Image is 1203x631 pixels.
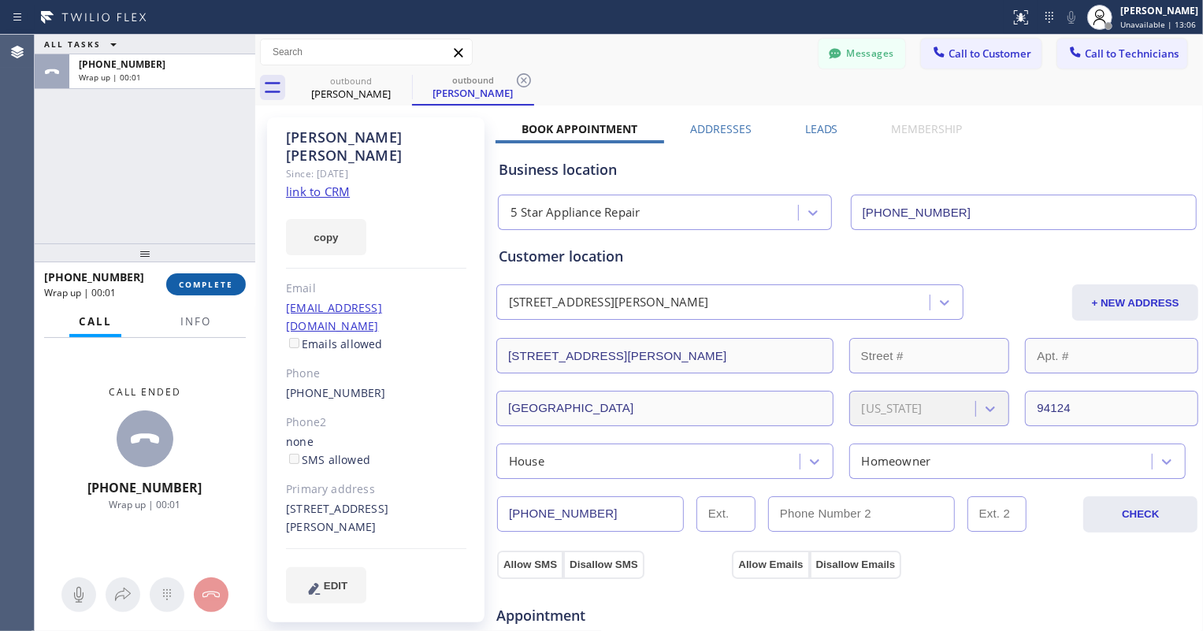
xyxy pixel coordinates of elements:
[44,269,144,284] span: [PHONE_NUMBER]
[732,551,809,579] button: Allow Emails
[1083,496,1197,533] button: CHECK
[496,605,728,626] span: Appointment
[291,70,410,106] div: Gwen Sacco
[286,452,370,467] label: SMS allowed
[691,121,752,136] label: Addresses
[109,385,181,399] span: Call ended
[150,577,184,612] button: Open dialpad
[289,454,299,464] input: SMS allowed
[851,195,1197,230] input: Phone Number
[414,74,533,86] div: outbound
[79,58,165,71] span: [PHONE_NUMBER]
[88,479,202,496] span: [PHONE_NUMBER]
[414,70,533,104] div: Gwen Sacco
[286,280,466,298] div: Email
[171,306,221,337] button: Info
[286,481,466,499] div: Primary address
[497,551,563,579] button: Allow SMS
[1085,46,1179,61] span: Call to Technicians
[1060,6,1082,28] button: Mute
[110,498,181,511] span: Wrap up | 00:01
[511,204,640,222] div: 5 Star Appliance Repair
[496,391,834,426] input: City
[696,496,756,532] input: Ext.
[1072,284,1198,321] button: + NEW ADDRESS
[862,452,931,470] div: Homeowner
[286,184,350,199] a: link to CRM
[179,279,233,290] span: COMPLETE
[1120,4,1198,17] div: [PERSON_NAME]
[180,314,211,328] span: Info
[522,121,638,136] label: Book Appointment
[106,577,140,612] button: Open directory
[286,336,383,351] label: Emails allowed
[768,496,955,532] input: Phone Number 2
[849,338,1010,373] input: Street #
[44,286,116,299] span: Wrap up | 00:01
[289,338,299,348] input: Emails allowed
[286,567,366,603] button: EDIT
[286,433,466,470] div: none
[819,39,905,69] button: Messages
[286,219,366,255] button: copy
[291,87,410,101] div: [PERSON_NAME]
[79,72,141,83] span: Wrap up | 00:01
[324,580,347,592] span: EDIT
[810,551,902,579] button: Disallow Emails
[286,365,466,383] div: Phone
[499,159,1196,180] div: Business location
[44,39,101,50] span: ALL TASKS
[414,86,533,100] div: [PERSON_NAME]
[499,246,1196,267] div: Customer location
[286,500,466,536] div: [STREET_ADDRESS][PERSON_NAME]
[891,121,962,136] label: Membership
[194,577,228,612] button: Hang up
[286,300,382,333] a: [EMAIL_ADDRESS][DOMAIN_NAME]
[35,35,132,54] button: ALL TASKS
[286,414,466,432] div: Phone2
[61,577,96,612] button: Mute
[563,551,644,579] button: Disallow SMS
[1057,39,1187,69] button: Call to Technicians
[509,294,709,312] div: [STREET_ADDRESS][PERSON_NAME]
[497,496,684,532] input: Phone Number
[967,496,1027,532] input: Ext. 2
[949,46,1031,61] span: Call to Customer
[286,128,466,165] div: [PERSON_NAME] [PERSON_NAME]
[261,39,472,65] input: Search
[805,121,838,136] label: Leads
[69,306,121,337] button: Call
[921,39,1041,69] button: Call to Customer
[509,452,544,470] div: House
[286,165,466,183] div: Since: [DATE]
[79,314,112,328] span: Call
[286,385,386,400] a: [PHONE_NUMBER]
[1120,19,1196,30] span: Unavailable | 13:06
[166,273,246,295] button: COMPLETE
[1025,391,1198,426] input: ZIP
[291,75,410,87] div: outbound
[496,338,834,373] input: Address
[1025,338,1198,373] input: Apt. #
